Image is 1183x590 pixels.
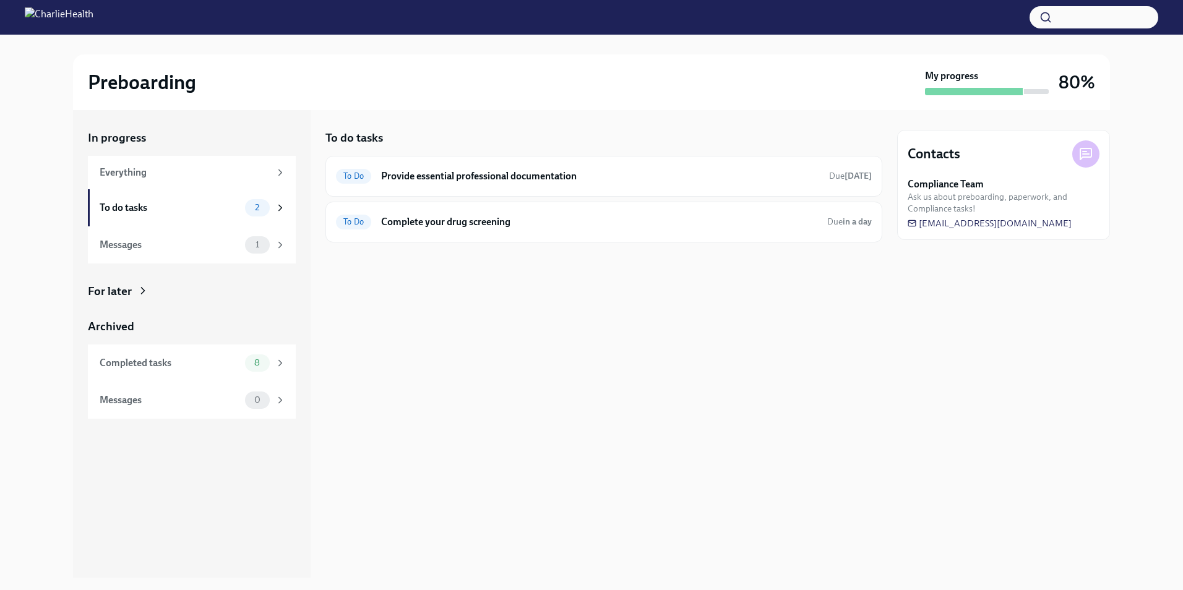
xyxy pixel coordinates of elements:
img: CharlieHealth [25,7,93,27]
div: Completed tasks [100,356,240,370]
span: Due [827,216,872,227]
a: In progress [88,130,296,146]
a: Everything [88,156,296,189]
h2: Preboarding [88,70,196,95]
a: Messages1 [88,226,296,263]
a: Messages0 [88,382,296,419]
div: Messages [100,238,240,252]
div: To do tasks [100,201,240,215]
a: To do tasks2 [88,189,296,226]
h6: Provide essential professional documentation [381,169,819,183]
span: Ask us about preboarding, paperwork, and Compliance tasks! [908,191,1099,215]
h3: 80% [1059,71,1095,93]
div: Everything [100,166,270,179]
a: To DoProvide essential professional documentationDue[DATE] [336,166,872,186]
span: September 18th, 2025 08:00 [829,170,872,182]
span: To Do [336,217,371,226]
span: 2 [247,203,267,212]
a: For later [88,283,296,299]
a: To DoComplete your drug screeningDuein a day [336,212,872,232]
span: To Do [336,171,371,181]
span: Due [829,171,872,181]
span: 8 [247,358,267,367]
span: 0 [247,395,268,404]
h5: To do tasks [325,130,383,146]
div: For later [88,283,132,299]
strong: My progress [925,69,978,83]
strong: [DATE] [845,171,872,181]
strong: Compliance Team [908,177,984,191]
h4: Contacts [908,145,960,163]
span: September 19th, 2025 08:00 [827,216,872,228]
a: [EMAIL_ADDRESS][DOMAIN_NAME] [908,217,1072,229]
div: Messages [100,393,240,407]
a: Archived [88,319,296,335]
strong: in a day [843,216,872,227]
h6: Complete your drug screening [381,215,817,229]
a: Completed tasks8 [88,344,296,382]
span: 1 [248,240,267,249]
